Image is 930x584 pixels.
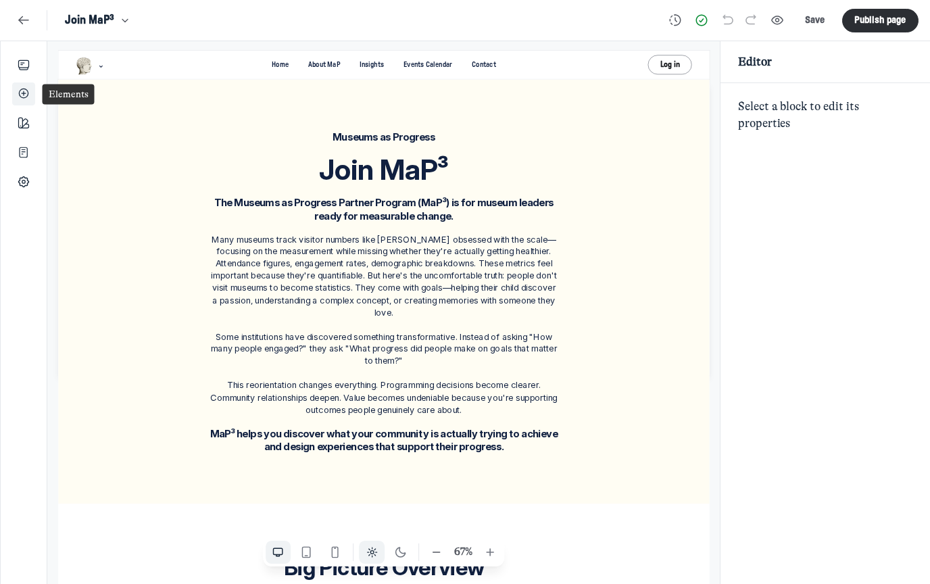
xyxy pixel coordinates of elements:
[12,82,36,106] button: Add
[272,545,285,559] svg: Desktop
[389,112,583,157] h1: Join MaP³
[484,545,497,559] svg: Zoom in
[741,10,761,30] button: Redo
[793,9,837,32] button: Save
[767,10,787,30] button: Enter fullscreen
[11,9,35,32] button: Back
[429,545,443,559] svg: Zoom out
[410,76,562,95] h5: Museums as Progress
[12,112,36,135] button: Site styles
[365,545,378,559] svg: Light
[665,10,685,30] button: Version history
[65,13,132,28] button: Join MaP³
[395,57,460,74] a: Events Calendar
[450,545,476,560] span: 67%
[393,545,407,559] svg: Dark
[226,174,745,213] h5: The Museums as Progress Partner Program (MaP³) is for museum leaders ready for measurable change.
[464,57,504,74] a: Contact
[300,57,347,74] a: About MaP
[479,541,501,564] button: Zoom in
[299,545,313,559] svg: Tablet
[738,98,912,133] p: Select a block to edit its properties
[264,57,296,74] a: Home
[12,141,36,164] button: [object Object]
[226,518,745,558] h5: MaP³ helps you discover what your community is actually trying to achieve and design experiences ...
[12,53,36,77] button: Add
[49,88,89,101] div: Elements
[718,10,738,30] button: Undo
[425,541,447,564] button: Zoom out
[842,9,919,32] button: Publish page
[57,50,710,79] nav: Main navigation bar
[738,55,772,68] span: Editor
[65,13,114,28] span: Join MaP³
[12,170,36,193] button: [object Object]
[351,57,391,74] a: Insights
[328,545,341,559] svg: Mobile
[226,230,745,502] p: Many museums track visitor numbers like [PERSON_NAME] obsessed with the scale—focusing on the mea...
